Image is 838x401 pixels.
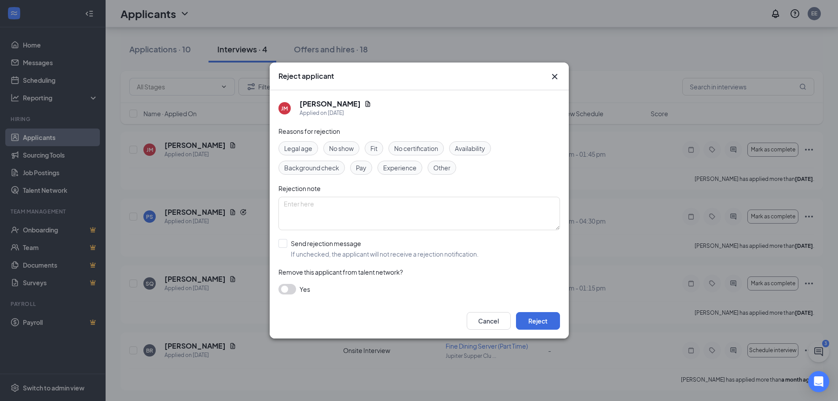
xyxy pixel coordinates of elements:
[278,127,340,135] span: Reasons for rejection
[281,105,288,112] div: JM
[284,163,339,173] span: Background check
[370,143,377,153] span: Fit
[549,71,560,82] svg: Cross
[364,100,371,107] svg: Document
[300,109,371,118] div: Applied on [DATE]
[808,371,829,392] div: Open Intercom Messenger
[433,163,450,173] span: Other
[394,143,438,153] span: No certification
[329,143,354,153] span: No show
[284,143,312,153] span: Legal age
[467,312,511,330] button: Cancel
[278,268,403,276] span: Remove this applicant from talent network?
[300,284,310,294] span: Yes
[549,71,560,82] button: Close
[356,163,366,173] span: Pay
[516,312,560,330] button: Reject
[278,71,334,81] h3: Reject applicant
[455,143,485,153] span: Availability
[383,163,417,173] span: Experience
[278,184,321,192] span: Rejection note
[300,99,361,109] h5: [PERSON_NAME]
